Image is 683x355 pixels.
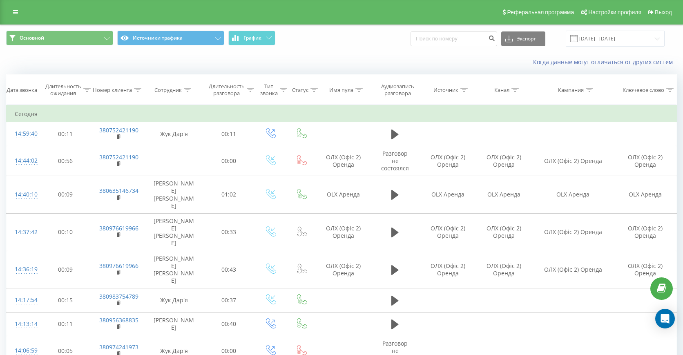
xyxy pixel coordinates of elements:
td: [PERSON_NAME] [PERSON_NAME] [145,176,203,214]
td: 00:09 [40,176,92,214]
a: 380976619966 [99,262,138,270]
td: 00:33 [203,213,254,251]
a: 380983754789 [99,292,138,300]
td: ОЛХ (Офіс 2) Оренда [420,146,476,176]
td: ОЛХ (Офіс 2) Оренда [532,213,615,251]
div: Дата звонка [7,87,37,94]
td: 00:56 [40,146,92,176]
button: График [228,31,275,45]
a: 380752421190 [99,153,138,161]
td: OLX Аренда [614,176,676,214]
td: ОЛХ (Офіс 2) Оренда [476,213,532,251]
td: 00:37 [203,288,254,312]
td: 00:15 [40,288,92,312]
td: ОЛХ (Офіс 2) Оренда [532,146,615,176]
td: [PERSON_NAME] [PERSON_NAME] [145,213,203,251]
td: [PERSON_NAME] [145,312,203,336]
div: Кампания [558,87,584,94]
div: Источник [433,87,458,94]
td: 01:02 [203,176,254,214]
a: Когда данные могут отличаться от других систем [533,58,677,66]
div: Длительность разговора [209,83,245,97]
input: Поиск по номеру [411,31,497,46]
button: Основной [6,31,113,45]
div: Тип звонка [260,83,278,97]
span: Разговор не состоялся [381,150,409,172]
div: Сотрудник [154,87,182,94]
a: 380752421190 [99,126,138,134]
td: 00:11 [203,122,254,146]
td: OLX Аренда [532,176,615,214]
td: ОЛХ (Офіс 2) Оренда [317,251,371,288]
td: ОЛХ (Офіс 2) Оренда [532,251,615,288]
td: 00:00 [203,146,254,176]
div: 14:17:54 [15,292,31,308]
a: 380635146734 [99,187,138,194]
td: [PERSON_NAME] [PERSON_NAME] [145,251,203,288]
td: Жук Дар'я [145,288,203,312]
button: Экспорт [501,31,545,46]
div: Open Intercom Messenger [655,309,675,328]
div: Ключевое слово [623,87,664,94]
td: ОЛХ (Офіс 2) Оренда [614,213,676,251]
div: 14:36:19 [15,261,31,277]
td: OLX Аренда [476,176,532,214]
div: Аудиозапись разговора [378,83,418,97]
div: Статус [292,87,308,94]
td: ОЛХ (Офіс 2) Оренда [476,146,532,176]
span: График [243,35,261,41]
span: Настройки профиля [588,9,641,16]
div: 14:44:02 [15,153,31,169]
td: ОЛХ (Офіс 2) Оренда [420,251,476,288]
td: ОЛХ (Офіс 2) Оренда [614,146,676,176]
span: Основной [20,35,44,41]
td: ОЛХ (Офіс 2) Оренда [476,251,532,288]
td: ОЛХ (Офіс 2) Оренда [420,213,476,251]
div: Длительность ожидания [45,83,81,97]
div: 14:40:10 [15,187,31,203]
td: 00:09 [40,251,92,288]
td: 00:11 [40,312,92,336]
a: 380976619966 [99,224,138,232]
div: 14:13:14 [15,316,31,332]
td: Жук Дар'я [145,122,203,146]
div: 14:37:42 [15,224,31,240]
td: OLX Аренда [420,176,476,214]
div: Канал [494,87,509,94]
div: Имя пула [329,87,353,94]
td: 00:10 [40,213,92,251]
td: 00:43 [203,251,254,288]
td: 00:40 [203,312,254,336]
span: Выход [655,9,672,16]
td: ОЛХ (Офіс 2) Оренда [614,251,676,288]
td: ОЛХ (Офіс 2) Оренда [317,146,371,176]
a: 380956368835 [99,316,138,324]
div: Номер клиента [93,87,132,94]
td: 00:11 [40,122,92,146]
td: ОЛХ (Офіс 2) Оренда [317,213,371,251]
a: 380974241973 [99,343,138,351]
span: Реферальная программа [507,9,574,16]
div: 14:59:40 [15,126,31,142]
td: Сегодня [7,106,677,122]
button: Источники трафика [117,31,224,45]
td: OLX Аренда [317,176,371,214]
